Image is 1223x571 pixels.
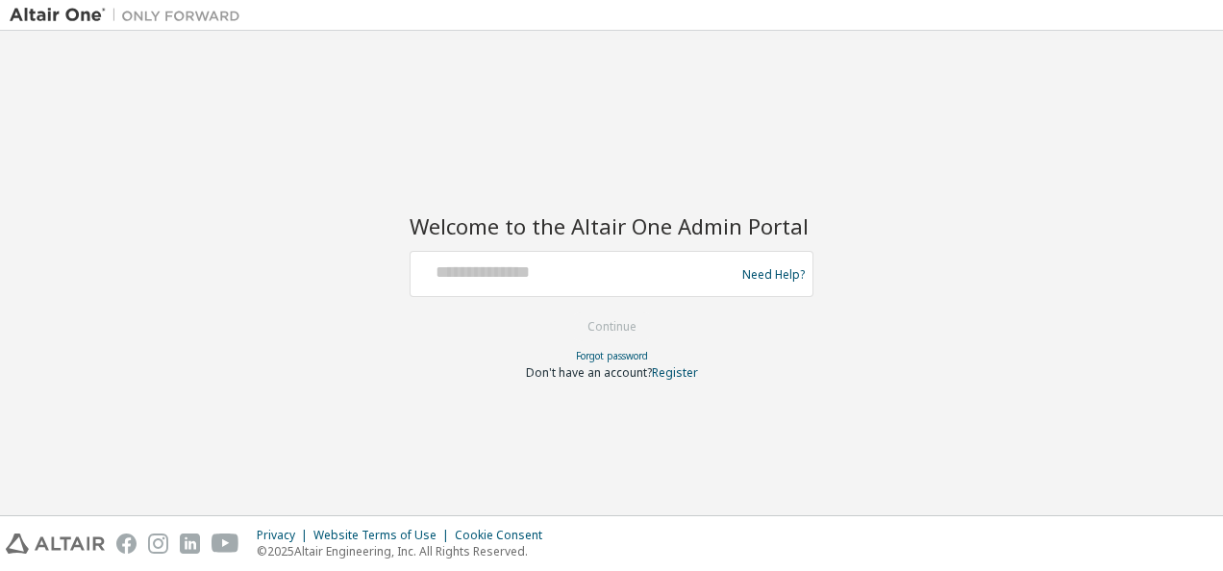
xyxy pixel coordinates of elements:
img: linkedin.svg [180,534,200,554]
div: Cookie Consent [455,528,554,543]
img: youtube.svg [212,534,239,554]
img: altair_logo.svg [6,534,105,554]
div: Website Terms of Use [313,528,455,543]
img: Altair One [10,6,250,25]
img: facebook.svg [116,534,137,554]
img: instagram.svg [148,534,168,554]
p: © 2025 Altair Engineering, Inc. All Rights Reserved. [257,543,554,559]
a: Forgot password [576,349,648,362]
span: Don't have an account? [526,364,652,381]
a: Need Help? [742,274,805,275]
div: Privacy [257,528,313,543]
h2: Welcome to the Altair One Admin Portal [410,212,813,239]
a: Register [652,364,698,381]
